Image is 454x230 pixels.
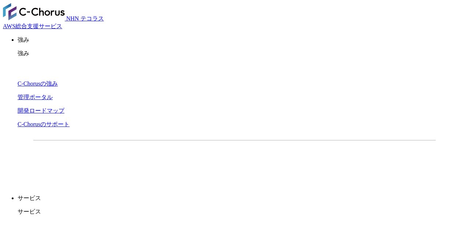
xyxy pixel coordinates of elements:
a: 資料を請求する [113,152,231,170]
a: C-Chorusの強み [18,80,58,87]
a: 開発ロードマップ [18,108,64,114]
p: サービス [18,195,451,202]
p: 強み [18,36,451,44]
img: AWS総合支援サービス C-Chorus [3,3,65,20]
a: AWS総合支援サービス C-Chorus NHN テコラスAWS総合支援サービス [3,15,104,29]
img: 矢印 [219,160,225,163]
p: サービス [18,208,451,216]
p: 強み [18,50,451,57]
img: 矢印 [344,160,350,163]
a: 管理ポータル [18,94,53,100]
a: まずは相談する [238,152,356,170]
a: C-Chorusのサポート [18,121,70,127]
